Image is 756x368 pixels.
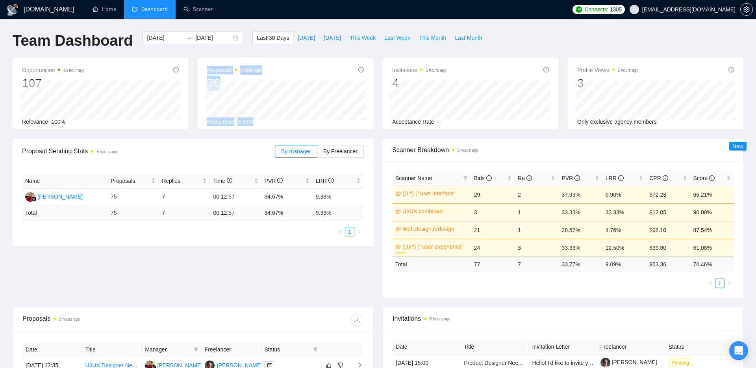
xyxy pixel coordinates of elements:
[690,203,734,221] td: 90.00%
[345,227,354,236] a: 1
[357,229,361,234] span: right
[669,359,692,367] span: Pending
[392,76,447,91] div: 4
[526,175,532,181] span: info-circle
[606,175,624,181] span: LRR
[574,175,580,181] span: info-circle
[107,189,159,205] td: 75
[323,148,358,154] span: By Freelancer
[338,229,343,234] span: left
[192,344,200,355] span: filter
[584,5,608,14] span: Connects:
[335,227,345,236] button: left
[210,189,261,205] td: 00:12:57
[37,192,83,201] div: [PERSON_NAME]
[213,178,232,184] span: Time
[59,317,80,322] time: 5 hours ago
[316,178,334,184] span: LRR
[392,119,434,125] span: Acceptance Rate
[558,239,602,256] td: 33.33%
[145,345,191,354] span: Manager
[415,32,450,44] button: This Month
[663,175,668,181] span: info-circle
[646,239,690,256] td: $39.60
[351,314,363,326] button: download
[207,76,261,91] div: 75
[261,189,313,205] td: 34.67%
[22,146,275,156] span: Proposal Sending Stats
[471,239,515,256] td: 24
[515,186,558,203] td: 2
[324,33,341,42] span: [DATE]
[264,345,310,354] span: Status
[384,33,410,42] span: Last Week
[693,175,715,181] span: Score
[393,314,734,323] span: Invitations
[313,189,364,205] td: 9.33%
[392,256,471,272] td: Total
[335,227,345,236] li: Previous Page
[543,67,549,72] span: info-circle
[602,221,646,239] td: 4.76%
[159,173,210,189] th: Replies
[345,32,380,44] button: This Week
[22,342,82,357] th: Date
[577,76,639,91] div: 3
[646,221,690,239] td: $98.10
[464,360,587,366] a: Product Designer Needed for New iOS Mobile App
[22,119,48,125] span: Relevance
[183,6,213,13] a: searchScanner
[463,176,468,180] span: filter
[558,186,602,203] td: 37.93%
[724,279,734,288] li: Next Page
[669,359,695,366] a: Pending
[25,192,35,202] img: AG
[392,65,447,75] span: Invitations
[600,359,657,365] a: [PERSON_NAME]
[471,256,515,272] td: 77
[471,186,515,203] td: 29
[240,68,261,72] time: 5 hours ago
[25,193,83,199] a: AG[PERSON_NAME]
[706,279,715,288] button: left
[558,203,602,221] td: 33.33%
[145,362,202,368] a: AG[PERSON_NAME]
[277,178,283,183] span: info-circle
[515,239,558,256] td: 3
[51,119,65,125] span: 100%
[22,65,85,75] span: Opportunities
[602,239,646,256] td: 12.50%
[132,6,137,12] span: dashboard
[632,7,637,12] span: user
[715,279,724,288] li: 1
[732,143,743,149] span: New
[558,256,602,272] td: 33.77 %
[577,65,639,75] span: Profile Views
[358,67,364,72] span: info-circle
[740,3,753,16] button: setting
[419,33,446,42] span: This Month
[13,32,133,50] h1: Team Dashboard
[111,177,150,185] span: Proposals
[709,175,715,181] span: info-circle
[22,76,85,91] div: 107
[610,5,622,14] span: 1305
[22,173,107,189] th: Name
[395,175,432,181] span: Scanner Name
[6,4,19,16] img: logo
[380,32,415,44] button: Last Week
[93,6,116,13] a: homeHome
[740,6,753,13] a: setting
[351,317,363,323] span: download
[450,32,486,44] button: Last Month
[107,173,159,189] th: Proposals
[724,279,734,288] button: right
[461,339,529,355] th: Title
[22,205,107,221] td: Total
[646,186,690,203] td: $72.28
[430,317,450,321] time: 5 hours ago
[319,32,345,44] button: [DATE]
[141,6,168,13] span: Dashboard
[715,279,724,288] a: 1
[210,205,261,221] td: 00:12:57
